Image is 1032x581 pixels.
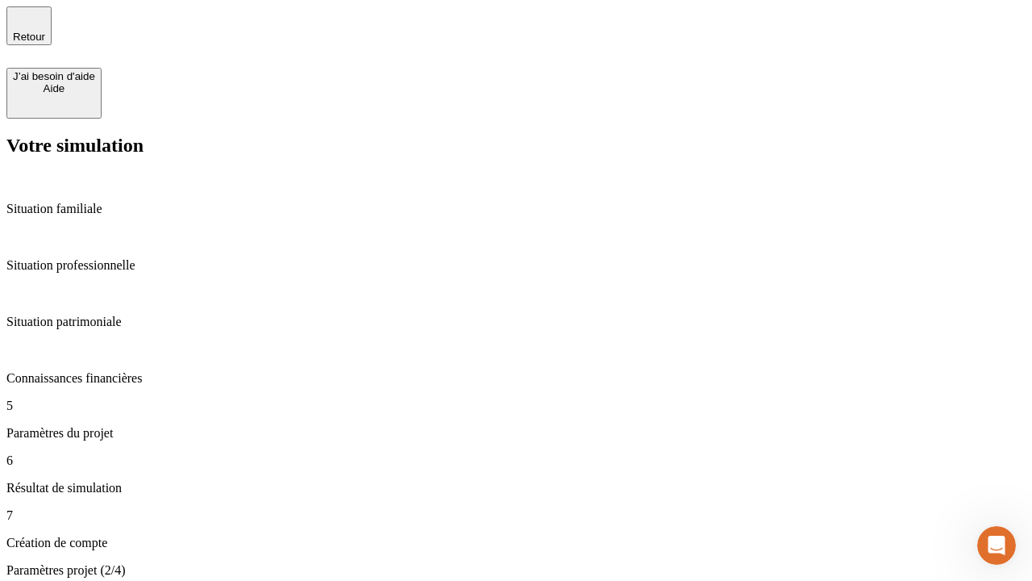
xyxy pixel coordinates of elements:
p: Création de compte [6,536,1026,550]
p: Paramètres du projet [6,426,1026,441]
p: 5 [6,399,1026,413]
button: Retour [6,6,52,45]
p: Paramètres projet (2/4) [6,563,1026,578]
p: Situation familiale [6,202,1026,216]
iframe: Intercom live chat [977,526,1016,565]
p: Situation patrimoniale [6,315,1026,329]
div: J’ai besoin d'aide [13,70,95,82]
p: Situation professionnelle [6,258,1026,273]
p: Connaissances financières [6,371,1026,386]
h2: Votre simulation [6,135,1026,157]
button: J’ai besoin d'aideAide [6,68,102,119]
div: Aide [13,82,95,94]
p: Résultat de simulation [6,481,1026,495]
span: Retour [13,31,45,43]
p: 7 [6,508,1026,523]
p: 6 [6,454,1026,468]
